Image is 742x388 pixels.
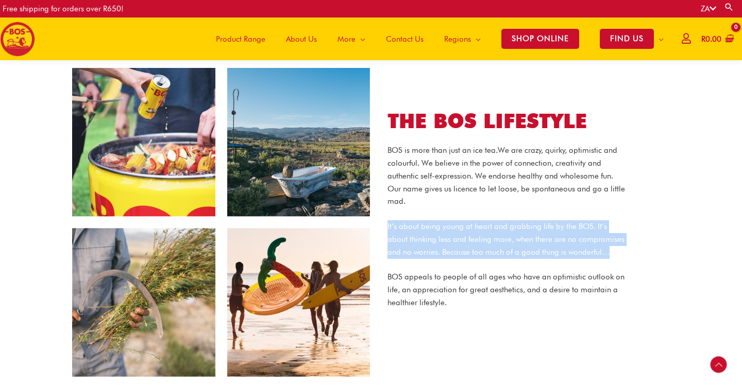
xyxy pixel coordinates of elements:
[501,29,579,49] span: SHOP ONLINE
[434,17,491,60] a: Regions
[206,17,276,60] a: Product Range
[444,24,471,55] span: Regions
[701,34,721,44] bdi: 0.00
[338,24,356,55] span: More
[276,17,327,60] a: About Us
[699,28,734,51] a: View Shopping Cart, empty
[701,34,705,44] span: R
[386,24,424,55] span: Contact Us
[724,2,734,12] a: Search button
[387,108,625,134] h2: THE BOS LIFESTYLE
[72,67,371,378] img: About Bos South Africa
[376,17,434,60] a: Contact Us
[286,24,317,55] span: About Us
[387,220,625,258] p: It’s about being young at heart and grabbing life by the BOS. It’s about thinking less and feelin...
[327,17,376,60] a: More
[491,17,589,60] a: SHOP ONLINE
[387,271,625,309] p: BOS appeals to people of all ages who have an optimistic outlook on life, an appreciation for gre...
[387,144,625,208] p: BOS is more than just an ice tea. We are crazy, quirky, optimistic and colourful. We believe in t...
[600,29,654,49] span: FIND US
[701,4,716,13] a: ZA
[216,24,265,55] span: Product Range
[198,17,674,60] nav: Site Navigation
